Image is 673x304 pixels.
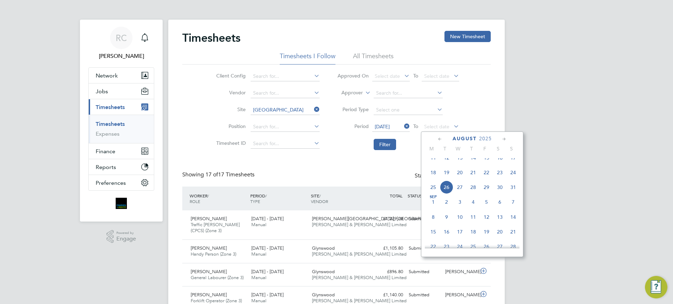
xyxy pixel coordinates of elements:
span: / [319,193,321,198]
span: [DATE] [375,123,390,130]
span: Engage [116,236,136,242]
label: Approved On [337,73,369,79]
button: Filter [374,139,396,150]
span: 26 [480,240,493,253]
div: [PERSON_NAME] [442,289,479,301]
label: Period Type [337,106,369,113]
span: 22 [480,166,493,179]
button: New Timesheet [444,31,491,42]
li: All Timesheets [353,52,394,65]
span: 27 [493,240,507,253]
span: [PERSON_NAME] [191,269,227,275]
span: TOTAL [390,193,402,198]
span: 19 [440,166,453,179]
span: 18 [467,225,480,238]
input: Search for... [251,139,320,149]
span: 31 [507,181,520,194]
h2: Timesheets [182,31,240,45]
span: Manual [251,275,266,281]
span: 7 [507,195,520,209]
input: Search for... [251,72,320,81]
a: Expenses [96,130,120,137]
div: SITE [309,189,370,208]
span: [DATE] - [DATE] [251,292,284,298]
input: Search for... [251,88,320,98]
span: 26 [440,181,453,194]
span: 20 [453,166,467,179]
a: Timesheets [96,121,125,127]
input: Select one [374,105,443,115]
span: Manual [251,222,266,228]
div: PERIOD [249,189,309,208]
span: Manual [251,298,266,304]
span: 20 [493,225,507,238]
span: 22 [427,240,440,253]
label: Vendor [214,89,246,96]
span: 17 [507,151,520,164]
span: Select date [424,123,449,130]
span: [PERSON_NAME][GEOGRAPHIC_DATA], [GEOGRAPHIC_DATA] [312,216,443,222]
span: T [465,146,478,152]
div: Showing [182,171,256,178]
span: T [438,146,451,152]
span: 14 [467,151,480,164]
span: 23 [440,240,453,253]
span: 15 [427,225,440,238]
span: 19 [480,225,493,238]
span: 21 [467,166,480,179]
span: Select date [375,73,400,79]
span: VENDOR [311,198,328,204]
a: Powered byEngage [107,230,136,243]
button: Engage Resource Center [645,276,667,298]
span: General Labourer (Zone 3) [191,275,244,281]
label: Position [214,123,246,129]
span: Jobs [96,88,108,95]
span: 16 [493,151,507,164]
a: Go to home page [88,198,154,209]
span: 18 [427,166,440,179]
span: Handy Person (Zone 3) [191,251,236,257]
nav: Main navigation [80,20,163,222]
button: Network [89,68,154,83]
span: 5 [480,195,493,209]
span: 11 [427,151,440,164]
span: 13 [453,151,467,164]
label: Period [337,123,369,129]
span: Glynswood [312,269,335,275]
span: S [491,146,505,152]
span: TYPE [250,198,260,204]
span: W [451,146,465,152]
label: Site [214,106,246,113]
input: Search for... [251,122,320,132]
span: [PERSON_NAME] & [PERSON_NAME] Limited [312,275,407,281]
span: Glynswood [312,245,335,251]
label: Approver [331,89,363,96]
span: ROLE [190,198,200,204]
li: Timesheets I Follow [280,52,335,65]
span: [PERSON_NAME] & [PERSON_NAME] Limited [312,251,407,257]
button: Timesheets [89,99,154,115]
span: To [411,71,420,80]
span: Sep [427,195,440,199]
span: [PERSON_NAME] & [PERSON_NAME] Limited [312,298,407,304]
div: £1,105.80 [369,243,406,254]
div: Submitted [406,243,442,254]
span: [DATE] - [DATE] [251,216,284,222]
span: 11 [467,210,480,224]
span: Finance [96,148,115,155]
span: 2 [440,195,453,209]
span: 12 [440,151,453,164]
span: 24 [453,240,467,253]
span: Preferences [96,180,126,186]
div: STATUS [406,189,442,202]
span: [DATE] - [DATE] [251,269,284,275]
span: Traffic [PERSON_NAME] (CPCS) (Zone 3) [191,222,240,234]
span: Reports [96,164,116,170]
a: RC[PERSON_NAME] [88,27,154,60]
div: £896.80 [369,266,406,278]
span: 30 [493,181,507,194]
span: 1 [427,195,440,209]
span: 4 [467,195,480,209]
input: Search for... [251,105,320,115]
span: 29 [480,181,493,194]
